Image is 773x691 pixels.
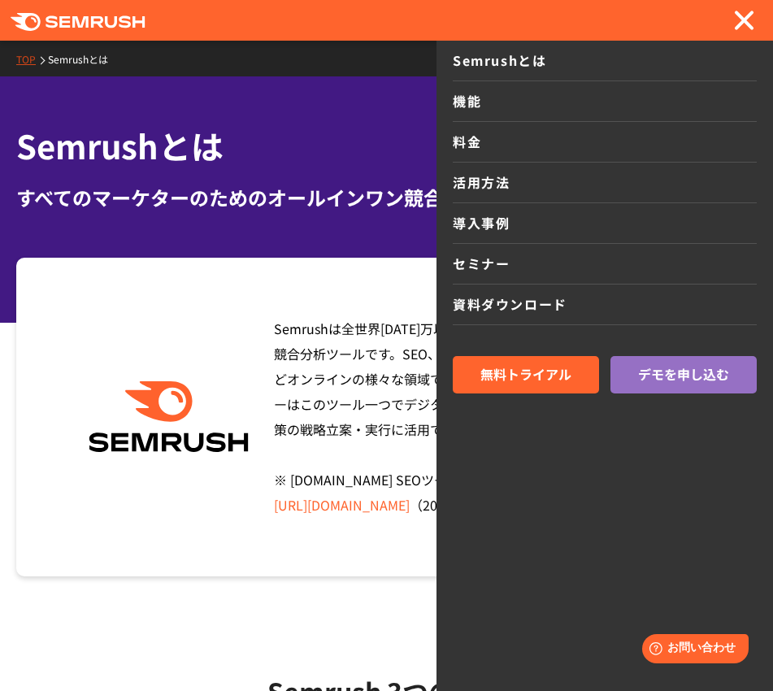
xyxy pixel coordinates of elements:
a: TOP [16,52,48,66]
a: Semrushとは [453,41,757,81]
a: [URL][DOMAIN_NAME] [274,495,410,515]
a: 資料ダウンロード [453,285,757,325]
a: Semrushとは [48,52,120,66]
a: 導入事例 [453,203,757,244]
img: Semrush [80,381,257,452]
a: 機能 [453,81,757,122]
a: デモを申し込む [610,356,757,393]
h1: Semrushとは [16,122,757,170]
a: 活用方法 [453,163,757,203]
span: デモを申し込む [638,364,729,385]
span: 無料トライアル [480,364,571,385]
div: すべてのマーケターのためのオールインワン競合分析ツール [16,183,757,212]
a: 料金 [453,122,757,163]
iframe: Help widget launcher [628,628,755,673]
span: Semrushは全世界[DATE]万以上のユーザーが利用する、オールインワン競合分析ツールです。SEO、広告、SNS、コンテンツマーケティングなどオンラインの様々な領域で競合サイトの調査・分析を... [274,319,693,515]
a: セミナー [453,244,757,285]
a: 無料トライアル [453,356,599,393]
